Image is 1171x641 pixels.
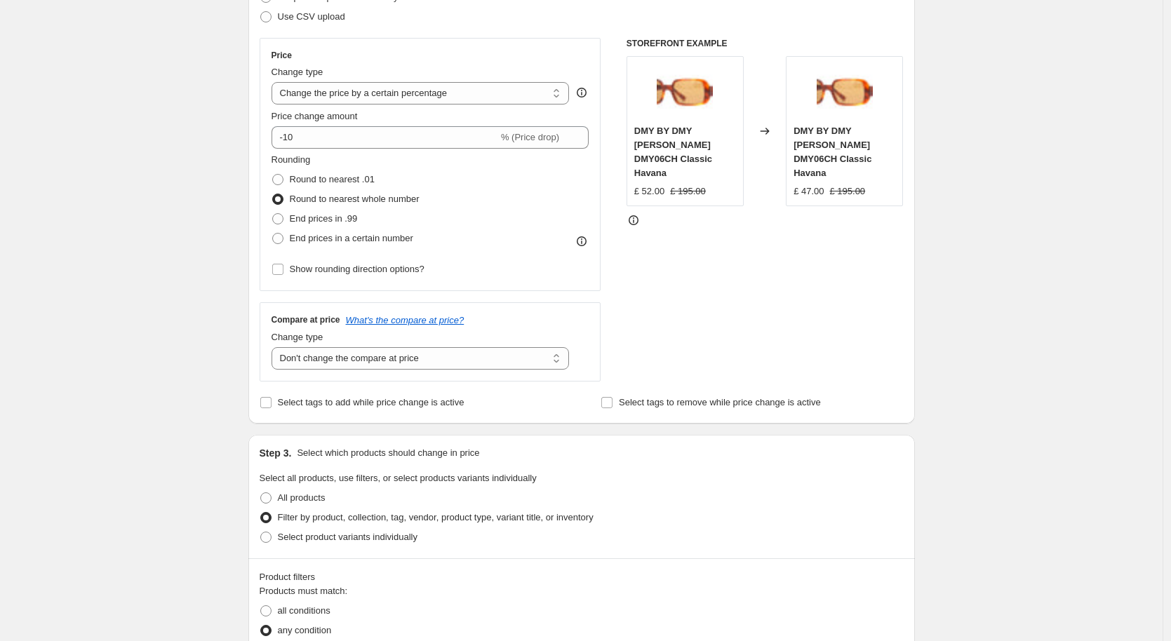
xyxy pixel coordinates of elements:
span: £ 47.00 [794,186,824,196]
span: Round to nearest whole number [290,194,420,204]
button: What's the compare at price? [346,315,464,325]
p: Select which products should change in price [297,446,479,460]
span: % (Price drop) [501,132,559,142]
span: Select product variants individually [278,532,417,542]
span: any condition [278,625,332,635]
img: dmy-by-dmy-luca-dmy06ch-classic-havana-hd-1_80x.jpg [817,64,873,120]
span: Use CSV upload [278,11,345,22]
span: Change type [272,67,323,77]
span: Show rounding direction options? [290,264,424,274]
h3: Price [272,50,292,61]
span: DMY BY DMY [PERSON_NAME] DMY06CH Classic Havana [634,126,712,178]
span: £ 195.00 [830,186,866,196]
span: DMY BY DMY [PERSON_NAME] DMY06CH Classic Havana [794,126,871,178]
span: Select all products, use filters, or select products variants individually [260,473,537,483]
span: Products must match: [260,586,348,596]
span: End prices in .99 [290,213,358,224]
span: End prices in a certain number [290,233,413,243]
span: Price change amount [272,111,358,121]
span: £ 52.00 [634,186,664,196]
h3: Compare at price [272,314,340,325]
img: dmy-by-dmy-luca-dmy06ch-classic-havana-hd-1_80x.jpg [657,64,713,120]
span: All products [278,492,326,503]
span: Select tags to add while price change is active [278,397,464,407]
span: Filter by product, collection, tag, vendor, product type, variant title, or inventory [278,512,594,522]
h2: Step 3. [260,446,292,460]
span: all conditions [278,605,330,616]
span: £ 195.00 [670,186,706,196]
span: Rounding [272,154,311,165]
h6: STOREFRONT EXAMPLE [627,38,904,49]
span: Round to nearest .01 [290,174,375,184]
div: Product filters [260,570,904,584]
div: help [575,86,589,100]
span: Select tags to remove while price change is active [619,397,821,407]
span: Change type [272,332,323,342]
input: -15 [272,126,498,149]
